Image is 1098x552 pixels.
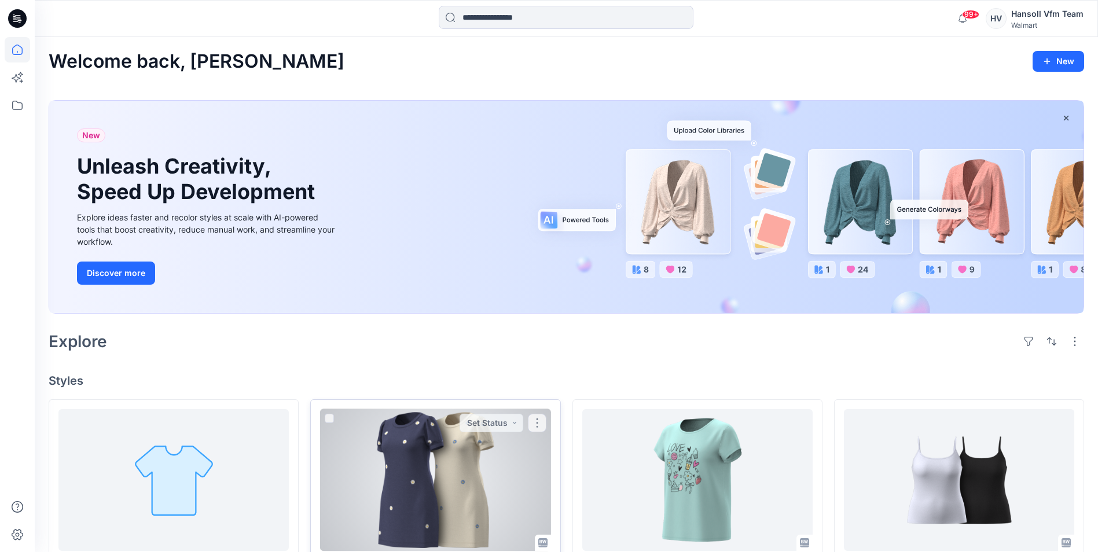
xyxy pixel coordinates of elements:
[582,409,813,551] a: HQ021455P_GV_WN SS EMB TEE
[58,409,289,551] a: FA025673SP26 EASY SWEAT SHORT
[82,128,100,142] span: New
[986,8,1007,29] div: HV
[77,211,337,248] div: Explore ideas faster and recolor styles at scale with AI-powered tools that boost creativity, red...
[962,10,979,19] span: 99+
[844,409,1074,551] a: 148984_SHELF BRA CAMI
[1011,21,1084,30] div: Walmart
[49,51,344,72] h2: Welcome back, [PERSON_NAME]
[320,409,550,551] a: FA025667SP26 PUFF SHLDER MINI DRS
[77,262,337,285] a: Discover more
[77,262,155,285] button: Discover more
[1011,7,1084,21] div: Hansoll Vfm Team
[49,332,107,351] h2: Explore
[49,374,1084,388] h4: Styles
[1033,51,1084,72] button: New
[77,154,320,204] h1: Unleash Creativity, Speed Up Development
